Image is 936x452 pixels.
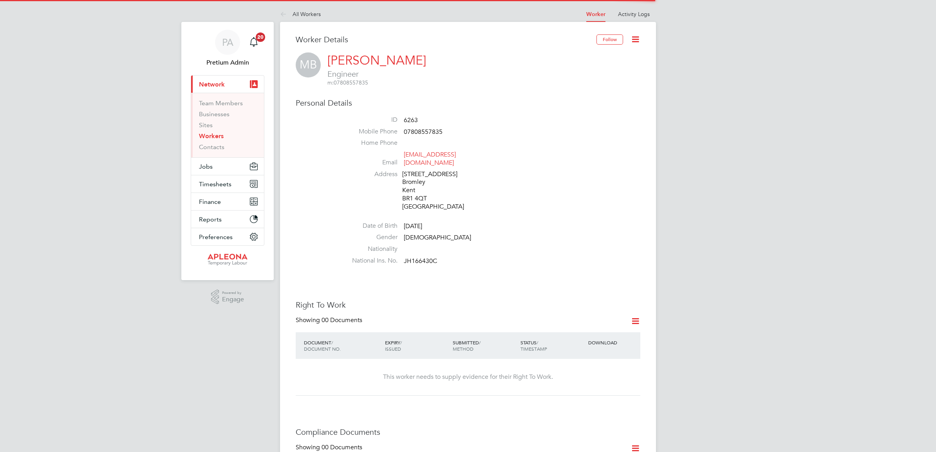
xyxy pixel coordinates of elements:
[322,443,362,451] span: 00 Documents
[343,222,398,230] label: Date of Birth
[191,254,264,266] a: Go to home page
[453,346,473,352] span: METHOD
[296,316,364,324] div: Showing
[246,30,262,55] a: 20
[596,34,623,45] button: Follow
[479,339,481,346] span: /
[191,158,264,175] button: Jobs
[400,339,402,346] span: /
[199,81,225,88] span: Network
[327,69,426,79] span: Engineer
[343,158,398,167] label: Email
[199,143,224,151] a: Contacts
[199,216,222,223] span: Reports
[191,58,264,67] span: Pretium Admin
[222,37,233,47] span: PA
[404,222,422,230] span: [DATE]
[383,335,451,356] div: EXPIRY
[520,346,547,352] span: TIMESTAMP
[327,79,334,86] span: m:
[222,290,244,296] span: Powered by
[404,116,418,124] span: 6263
[618,11,650,18] a: Activity Logs
[537,339,538,346] span: /
[296,443,364,452] div: Showing
[199,198,221,205] span: Finance
[280,11,321,18] a: All Workers
[199,132,224,140] a: Workers
[327,53,426,68] a: [PERSON_NAME]
[222,296,244,303] span: Engage
[519,335,586,356] div: STATUS
[343,128,398,136] label: Mobile Phone
[343,170,398,178] label: Address
[404,234,471,242] span: [DEMOGRAPHIC_DATA]
[199,163,213,170] span: Jobs
[191,76,264,93] button: Network
[211,290,244,304] a: Powered byEngage
[385,346,401,352] span: ISSUED
[191,211,264,228] button: Reports
[199,233,233,241] span: Preferences
[199,121,213,129] a: Sites
[181,22,274,280] nav: Main navigation
[296,98,640,108] h3: Personal Details
[191,228,264,245] button: Preferences
[199,99,243,107] a: Team Members
[304,373,632,381] div: This worker needs to supply evidence for their Right To Work.
[586,11,605,18] a: Worker
[331,339,333,346] span: /
[343,257,398,265] label: National Ins. No.
[256,32,265,42] span: 20
[296,34,596,45] h3: Worker Details
[191,93,264,157] div: Network
[404,128,443,136] span: 07808557835
[404,257,437,265] span: JH166430C
[199,110,229,118] a: Businesses
[322,316,362,324] span: 00 Documents
[404,151,456,167] a: [EMAIL_ADDRESS][DOMAIN_NAME]
[191,175,264,193] button: Timesheets
[327,79,368,86] span: 07808557835
[296,300,640,310] h3: Right To Work
[343,233,398,241] label: Gender
[191,30,264,67] a: PAPretium Admin
[402,170,477,211] div: [STREET_ADDRESS] Bromley Kent BR1 4QT [GEOGRAPHIC_DATA]
[296,427,640,437] h3: Compliance Documents
[208,254,248,266] img: apleona-logo-retina.png
[199,180,231,188] span: Timesheets
[191,193,264,210] button: Finance
[302,335,383,356] div: DOCUMENT
[304,346,341,352] span: DOCUMENT NO.
[586,335,640,349] div: DOWNLOAD
[296,52,321,77] span: MB
[343,245,398,253] label: Nationality
[343,116,398,124] label: ID
[343,139,398,147] label: Home Phone
[451,335,519,356] div: SUBMITTED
